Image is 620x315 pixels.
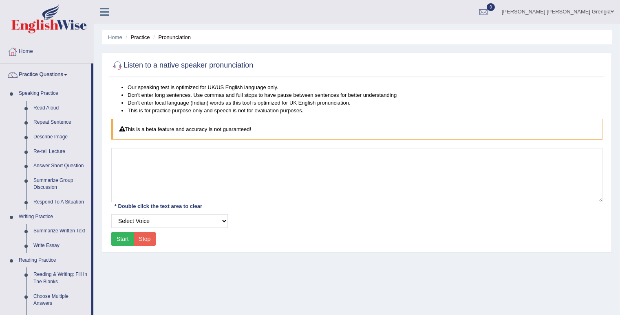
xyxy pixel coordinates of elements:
span: 0 [487,3,495,11]
h2: Listen to a native speaker pronunciation [111,59,253,72]
a: Summarize Group Discussion [30,173,91,195]
div: This is a beta feature and accuracy is not guaranteed! [111,119,602,140]
a: Respond To A Situation [30,195,91,210]
a: Writing Practice [15,210,91,224]
a: Home [0,40,93,61]
a: Speaking Practice [15,86,91,101]
a: Answer Short Question [30,159,91,173]
div: * Double click the text area to clear [111,202,205,210]
a: Read Aloud [30,101,91,116]
a: Write Essay [30,238,91,253]
li: Practice [124,33,150,41]
li: Don't enter local language (Indian) words as this tool is optimized for UK English pronunciation. [128,99,602,107]
a: Repeat Sentence [30,115,91,130]
li: Our speaking test is optimized for UK/US English language only. [128,83,602,91]
a: Practice Questions [0,63,91,84]
a: Reading Practice [15,253,91,268]
button: Stop [134,232,156,246]
li: This is for practice purpose only and speech is not for evaluation purposes. [128,107,602,114]
a: Summarize Written Text [30,224,91,238]
a: Describe Image [30,130,91,144]
button: Start [111,232,134,246]
a: Choose Multiple Answers [30,289,91,311]
a: Reading & Writing: Fill In The Blanks [30,267,91,289]
a: Re-tell Lecture [30,144,91,159]
a: Home [108,34,122,40]
li: Pronunciation [151,33,191,41]
li: Don't enter long sentences. Use commas and full stops to have pause between sentences for better ... [128,91,602,99]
